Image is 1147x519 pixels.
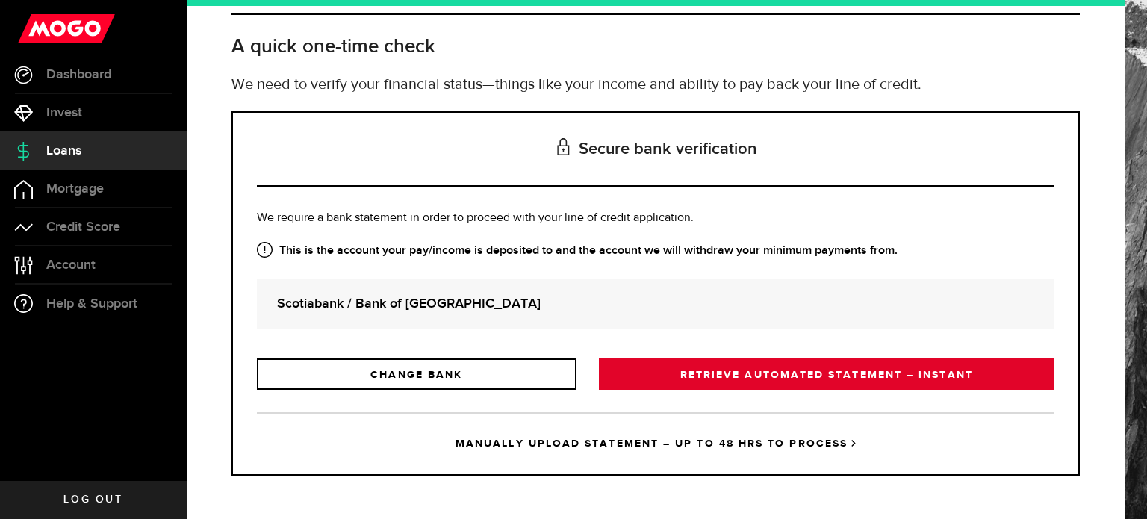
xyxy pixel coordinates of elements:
[12,6,57,51] button: Open LiveChat chat widget
[46,297,137,311] span: Help & Support
[46,106,82,119] span: Invest
[231,74,1080,96] p: We need to verify your financial status—things like your income and ability to pay back your line...
[257,358,576,390] a: CHANGE BANK
[46,68,111,81] span: Dashboard
[46,258,96,272] span: Account
[231,34,1080,59] h2: A quick one-time check
[257,113,1054,187] h3: Secure bank verification
[46,144,81,158] span: Loans
[63,494,122,505] span: Log out
[46,182,104,196] span: Mortgage
[257,212,694,224] span: We require a bank statement in order to proceed with your line of credit application.
[257,242,1054,260] strong: This is the account your pay/income is deposited to and the account we will withdraw your minimum...
[46,220,120,234] span: Credit Score
[277,293,1034,314] strong: Scotiabank / Bank of [GEOGRAPHIC_DATA]
[599,358,1054,390] a: RETRIEVE AUTOMATED STATEMENT – INSTANT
